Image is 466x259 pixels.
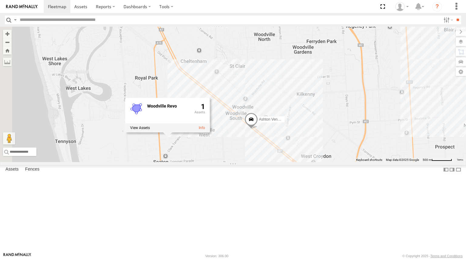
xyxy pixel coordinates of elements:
[205,254,228,258] div: Version: 306.00
[3,38,12,46] button: Zoom out
[423,158,431,161] span: 500 m
[457,159,463,161] a: Terms (opens in new tab)
[199,126,205,130] a: View fence details
[356,158,382,162] button: Keyboard shortcuts
[443,165,449,174] label: Dock Summary Table to the Left
[130,126,150,130] label: View assets associated with this fence
[3,30,12,38] button: Zoom in
[386,158,419,161] span: Map data ©2025 Google
[22,165,42,174] label: Fences
[441,15,454,24] label: Search Filter Options
[3,58,12,66] label: Measure
[2,165,22,174] label: Assets
[3,46,12,55] button: Zoom Home
[13,15,18,24] label: Search Query
[431,254,463,258] a: Terms and Conditions
[449,165,455,174] label: Dock Summary Table to the Right
[393,2,411,11] div: Jessica Morgan
[456,68,466,76] label: Map Settings
[147,104,190,108] div: Fence Name - Woodville Revo
[402,254,463,258] div: © Copyright 2025 -
[455,165,461,174] label: Hide Summary Table
[3,253,31,259] a: Visit our Website
[6,5,38,9] img: rand-logo.svg
[421,158,454,162] button: Map Scale: 500 m per 64 pixels
[194,103,205,122] div: 1
[432,2,442,12] i: ?
[3,132,15,144] button: Drag Pegman onto the map to open Street View
[259,117,309,121] span: Ashton Vending Van S726CZT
